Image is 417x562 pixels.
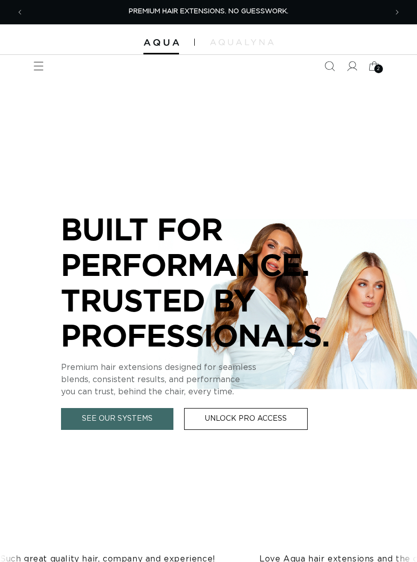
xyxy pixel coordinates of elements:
[9,1,31,23] button: Previous announcement
[27,55,50,77] summary: Menu
[61,211,356,353] p: BUILT FOR PERFORMANCE. TRUSTED BY PROFESSIONALS.
[143,39,179,46] img: Aqua Hair Extensions
[210,39,274,45] img: aqualyna.com
[61,408,173,430] a: See Our Systems
[184,408,308,430] a: Unlock Pro Access
[386,1,408,23] button: Next announcement
[318,55,341,77] summary: Search
[129,8,288,15] span: PREMIUM HAIR EXTENSIONS. NO GUESSWORK.
[61,361,356,398] p: Premium hair extensions designed for seamless blends, consistent results, and performance you can...
[377,65,380,73] span: 2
